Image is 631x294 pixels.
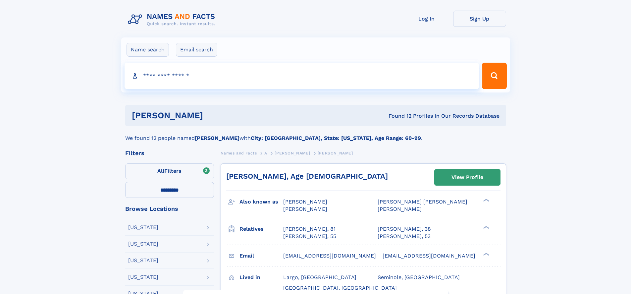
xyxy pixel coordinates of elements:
[239,223,283,235] h3: Relatives
[125,163,214,179] label: Filters
[275,151,310,155] span: [PERSON_NAME]
[125,126,506,142] div: We found 12 people named with .
[378,225,431,233] a: [PERSON_NAME], 38
[264,149,267,157] a: A
[132,111,296,120] h1: [PERSON_NAME]
[378,206,422,212] span: [PERSON_NAME]
[239,250,283,262] h3: Email
[283,274,356,280] span: Largo, [GEOGRAPHIC_DATA]
[125,206,214,212] div: Browse Locations
[435,169,500,185] a: View Profile
[453,11,506,27] a: Sign Up
[283,199,327,205] span: [PERSON_NAME]
[275,149,310,157] a: [PERSON_NAME]
[176,43,217,57] label: Email search
[482,225,490,229] div: ❯
[251,135,421,141] b: City: [GEOGRAPHIC_DATA], State: [US_STATE], Age Range: 60-99
[128,274,158,280] div: [US_STATE]
[283,253,376,259] span: [EMAIL_ADDRESS][DOMAIN_NAME]
[482,252,490,256] div: ❯
[239,196,283,207] h3: Also known as
[378,274,460,280] span: Seminole, [GEOGRAPHIC_DATA]
[195,135,239,141] b: [PERSON_NAME]
[125,150,214,156] div: Filters
[283,206,327,212] span: [PERSON_NAME]
[125,11,221,29] img: Logo Names and Facts
[378,233,431,240] a: [PERSON_NAME], 53
[128,241,158,247] div: [US_STATE]
[264,151,267,155] span: A
[383,253,475,259] span: [EMAIL_ADDRESS][DOMAIN_NAME]
[128,225,158,230] div: [US_STATE]
[128,258,158,263] div: [US_STATE]
[318,151,353,155] span: [PERSON_NAME]
[400,11,453,27] a: Log In
[125,63,479,89] input: search input
[239,272,283,283] h3: Lived in
[283,285,397,291] span: [GEOGRAPHIC_DATA], [GEOGRAPHIC_DATA]
[451,170,483,185] div: View Profile
[221,149,257,157] a: Names and Facts
[283,225,336,233] a: [PERSON_NAME], 81
[226,172,388,180] a: [PERSON_NAME], Age [DEMOGRAPHIC_DATA]
[378,199,467,205] span: [PERSON_NAME] [PERSON_NAME]
[482,63,506,89] button: Search Button
[283,233,336,240] a: [PERSON_NAME], 55
[296,112,500,120] div: Found 12 Profiles In Our Records Database
[157,168,164,174] span: All
[482,198,490,203] div: ❯
[127,43,169,57] label: Name search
